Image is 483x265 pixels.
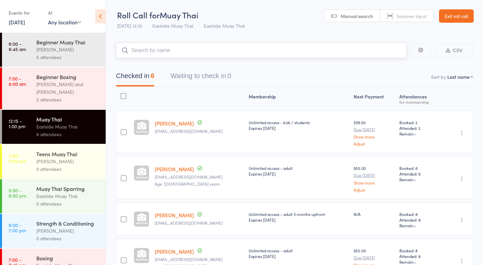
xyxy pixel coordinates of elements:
span: Remain: [399,259,439,265]
span: Booked: 2 [399,119,439,125]
div: 6 [151,72,154,79]
div: Last name [447,73,470,80]
div: Beginner Muay Thai [36,38,100,46]
div: At [48,7,81,18]
a: [PERSON_NAME] [155,248,194,255]
small: Due [DATE] [354,255,394,260]
span: Attended: 8 [399,253,439,259]
div: Strength & Conditioning [36,220,100,227]
span: Attended: 6 [399,171,439,177]
div: [PERSON_NAME] [36,227,100,235]
time: 6:00 - 6:45 am [9,41,26,52]
div: Expires [DATE] [249,217,348,223]
a: 7:00 -8:00 amBeginner Boxing[PERSON_NAME] and [PERSON_NAME]5 attendees [2,67,106,109]
a: Adjust [354,188,394,192]
a: Adjust [354,142,394,146]
div: 0 attendees [36,235,100,242]
div: Teens Muay Thai [36,150,100,158]
div: Expires [DATE] [249,253,348,259]
a: 12:15 -1:00 pmMuay ThaiEastside Muay Thai6 attendees [2,110,106,144]
div: Muay Thai Sparring [36,185,100,192]
span: Roll Call for [117,9,160,20]
small: Due [DATE] [354,173,394,178]
span: Scanner input [397,13,427,19]
span: Eastside Muay Thai [204,22,245,29]
span: Age: [DEMOGRAPHIC_DATA] years [155,181,220,187]
div: N/A [354,211,394,217]
div: [PERSON_NAME] [36,158,100,165]
div: Atten­dances [397,90,442,107]
a: Exit roll call [439,9,474,23]
div: for membership [399,100,439,104]
a: 5:00 -6:00 pmMuay Thai SparringEastside Muay Thai0 attendees [2,179,106,213]
div: [PERSON_NAME] and [PERSON_NAME] [36,80,100,96]
time: 6:00 - 7:00 pm [9,222,26,233]
div: Events for [9,7,41,18]
div: 0 attendees [36,200,100,208]
div: 5 attendees [36,53,100,61]
span: - [414,223,416,228]
span: [DATE] 12:15 [117,22,142,29]
span: Eastside Muay Thai [152,22,193,29]
span: Remain: [399,131,439,137]
a: [PERSON_NAME] [155,166,194,173]
a: 4:00 -5:00 pmTeens Muay Thai[PERSON_NAME]0 attendees [2,145,106,179]
a: 6:00 -7:00 pmStrength & Conditioning[PERSON_NAME]0 attendees [2,214,106,248]
time: 4:00 - 5:00 pm [9,153,26,164]
span: Muay Thai [160,9,198,20]
span: - [414,131,416,137]
div: Unlimited access - adult [249,165,348,177]
div: Unlimited access - kids / students [249,119,348,131]
div: Eastside Muay Thai [36,192,100,200]
a: Show more [354,181,394,185]
time: 7:00 - 8:00 am [9,76,26,86]
span: - [414,259,416,265]
small: jessewjames.2412@gmail.com [155,175,243,179]
div: $55.00 [354,165,394,192]
span: Booked: 8 [399,248,439,253]
a: [PERSON_NAME] [155,120,194,127]
span: Attended: 2 [399,125,439,131]
time: 5:00 - 6:00 pm [9,188,26,198]
a: 6:00 -6:45 amBeginner Muay Thai[PERSON_NAME]5 attendees [2,33,106,67]
a: [PERSON_NAME] [155,212,194,219]
div: Unlimited access - adult 3 months upfront [249,211,348,223]
small: chris_mulcahy1@hotmail.com [155,221,243,225]
button: CSV [435,43,473,58]
a: Show more [354,135,394,139]
span: Booked: 6 [399,165,439,171]
span: Remain: [399,177,439,182]
small: anna260780@hotmail.com [155,257,243,262]
div: Boxing [36,254,100,262]
a: [DATE] [9,18,25,26]
button: Checked in6 [116,69,154,86]
div: $39.00 [354,119,394,146]
div: Beginner Boxing [36,73,100,80]
div: Any location [48,18,81,26]
div: Next Payment [351,90,397,107]
div: 6 attendees [36,130,100,138]
div: [PERSON_NAME] [36,46,100,53]
div: 0 attendees [36,165,100,173]
span: Booked: 8 [399,211,439,217]
small: Due [DATE] [354,127,394,132]
div: 0 [227,72,231,79]
div: Expires [DATE] [249,125,348,131]
div: 5 attendees [36,96,100,103]
div: Muay Thai [36,115,100,123]
span: - [414,177,416,182]
input: Search by name [116,43,406,58]
div: Expires [DATE] [249,171,348,177]
span: Attended: 8 [399,217,439,223]
span: Remain: [399,223,439,228]
div: Membership [246,90,351,107]
div: Unlimited access - adult [249,248,348,259]
small: fuhao2023@hotmail.com [155,129,243,134]
div: Eastside Muay Thai [36,123,100,130]
label: Sort by [431,73,446,80]
time: 12:15 - 1:00 pm [9,118,25,129]
button: Waiting to check in0 [170,69,231,86]
span: Manual search [341,13,373,19]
